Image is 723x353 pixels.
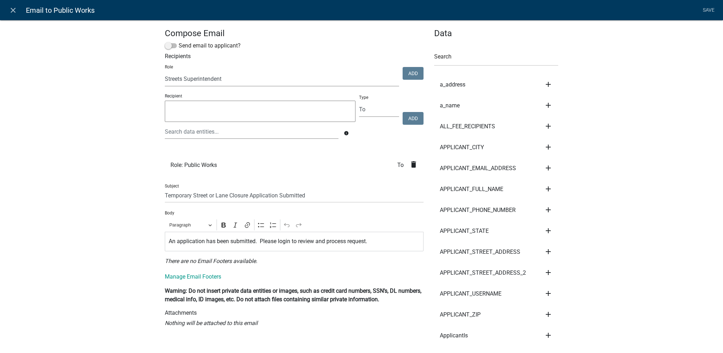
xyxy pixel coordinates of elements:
[440,82,465,88] span: a_address
[700,4,717,17] a: Save
[544,80,553,89] i: add
[544,185,553,193] i: add
[397,162,409,168] span: To
[165,287,424,304] p: Warning: Do not insert private data entities or images, such as credit card numbers, SSN’s, DL nu...
[169,221,206,229] span: Paragraph
[440,145,484,150] span: APPLICANT_CITY
[544,143,553,151] i: add
[544,310,553,319] i: add
[440,228,489,234] span: APPLICANT_STATE
[165,93,355,99] p: Recipient
[165,124,338,139] input: Search data entities...
[26,3,95,17] span: Email to Public Works
[544,164,553,172] i: add
[440,291,501,297] span: APPLICANT_USERNAME
[440,103,460,108] span: a_name
[440,333,468,338] span: ApplicantIs
[170,162,217,168] span: Role: Public Works
[440,124,495,129] span: ALL_FEE_RECIPIENTS
[409,160,418,169] i: delete
[440,186,503,192] span: APPLICANT_FULL_NAME
[544,122,553,130] i: add
[169,237,420,246] p: An application has been submitted. Please login to review and process request.
[165,41,241,50] label: Send email to applicant?
[166,219,215,230] button: Paragraph, Heading
[165,65,173,69] label: Role
[359,95,368,100] label: Type
[544,268,553,277] i: add
[440,270,526,276] span: APPLICANT_STREET_ADDRESS_2
[165,258,257,264] i: There are no Email Footers available.
[165,273,221,280] a: Manage Email Footers
[544,101,553,110] i: add
[544,226,553,235] i: add
[165,28,424,39] h4: Compose Email
[165,309,424,316] h6: Attachments
[440,312,481,318] span: APPLICANT_ZIP
[544,289,553,298] i: add
[440,166,516,171] span: APPLICANT_EMAIL_ADDRESS
[544,247,553,256] i: add
[440,249,520,255] span: APPLICANT_STREET_ADDRESS
[165,320,258,326] i: Nothing will be attached to this email
[403,112,424,125] button: Add
[544,206,553,214] i: add
[9,6,17,15] i: close
[165,232,424,251] div: Editor editing area: main. Press Alt+0 for help.
[434,28,558,39] h4: Data
[544,331,553,340] i: add
[344,131,349,136] i: info
[165,211,174,215] label: Body
[165,53,424,60] h6: Recipients
[403,67,424,80] button: Add
[165,218,424,231] div: Editor toolbar
[440,207,516,213] span: APPLICANT_PHONE_NUMBER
